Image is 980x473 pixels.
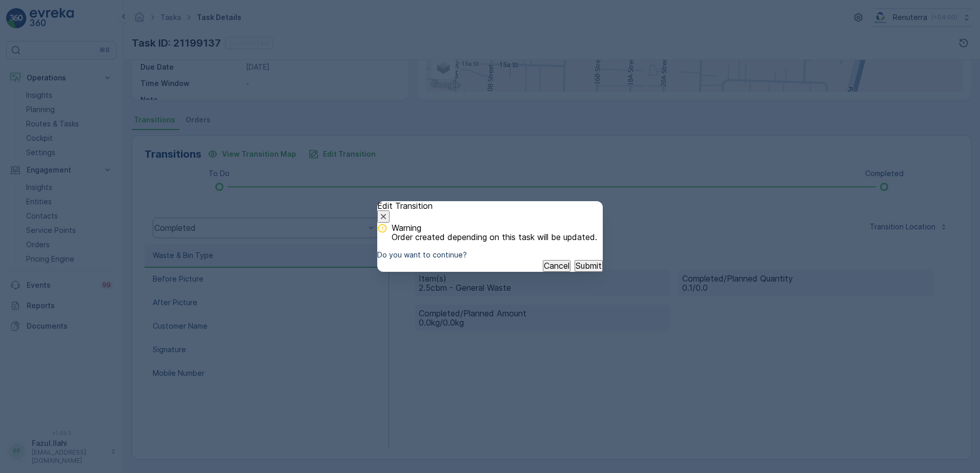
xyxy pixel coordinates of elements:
p: Do you want to continue? [377,250,603,260]
button: Cancel [543,260,570,271]
p: Cancel [544,261,569,270]
p: Edit Transition [377,201,603,210]
p: Submit [576,261,602,270]
span: Order created depending on this task will be updated. [392,232,597,242]
span: Warning [392,223,597,232]
button: Submit [575,260,603,271]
